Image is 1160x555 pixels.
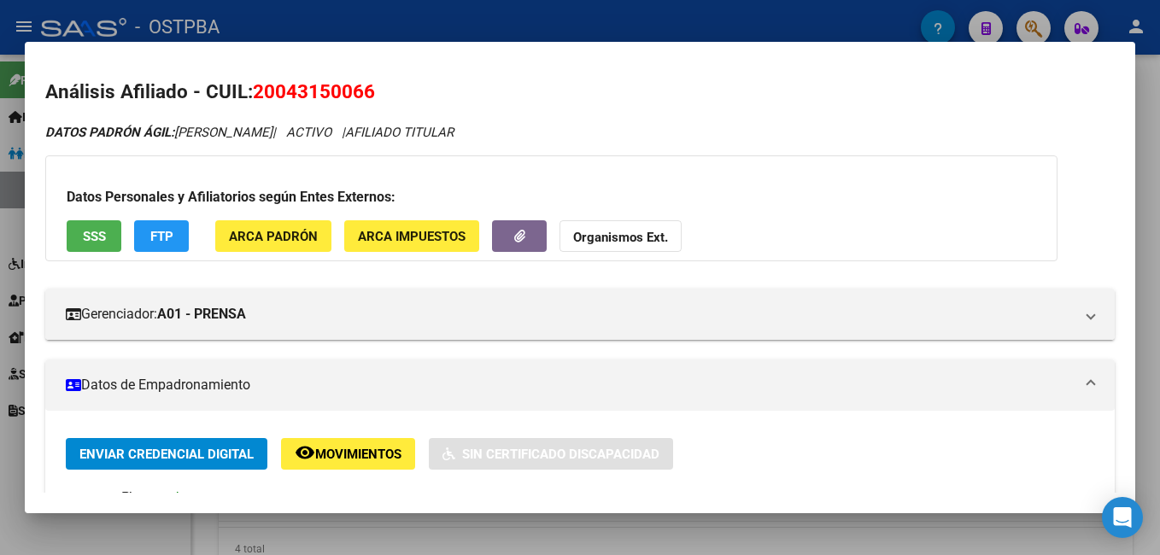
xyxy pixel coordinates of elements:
mat-panel-title: Gerenciador: [66,304,1074,324]
span: ARCA Impuestos [358,229,466,244]
mat-icon: remove_red_eye [295,442,315,463]
button: SSS [67,220,121,252]
span: Capitado - [135,490,193,505]
h3: Datos Personales y Afiliatorios según Entes Externos: [67,187,1036,207]
span: ARCA Padrón [229,229,318,244]
button: Movimientos [281,438,415,470]
i: | ACTIVO | [45,125,454,140]
button: ARCA Padrón [215,220,331,252]
span: Sin Certificado Discapacidad [462,447,659,462]
span: 20043150066 [253,80,375,102]
strong: Etiquetas: [66,490,122,505]
span: AFILIADO TITULAR [345,125,454,140]
strong: DATOS PADRÓN ÁGIL: [45,125,174,140]
button: Organismos Ext. [559,220,682,252]
span: Movimientos [315,447,401,462]
strong: Organismos Ext. [573,230,668,245]
span: Enviar Credencial Digital [79,447,254,462]
span: SSS [83,229,106,244]
span: [PERSON_NAME] [45,125,272,140]
mat-expansion-panel-header: Datos de Empadronamiento [45,359,1115,411]
span: FTP [150,229,173,244]
mat-expansion-panel-header: Gerenciador:A01 - PRENSA [45,289,1115,340]
h2: Análisis Afiliado - CUIL: [45,78,1115,107]
button: Enviar Credencial Digital [66,438,267,470]
strong: A01 - PRENSA [157,304,246,324]
mat-panel-title: Datos de Empadronamiento [66,375,1074,395]
button: ARCA Impuestos [344,220,479,252]
button: FTP [134,220,189,252]
button: Sin Certificado Discapacidad [429,438,673,470]
div: Open Intercom Messenger [1102,497,1143,538]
